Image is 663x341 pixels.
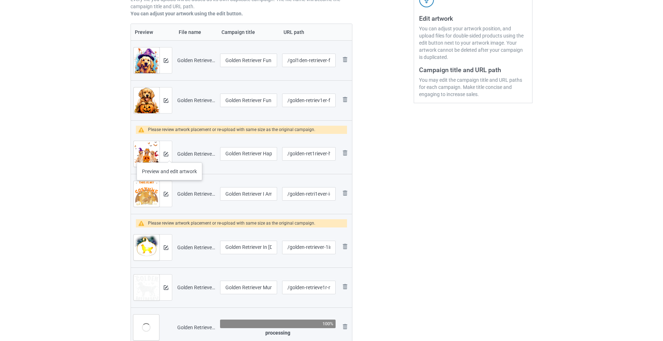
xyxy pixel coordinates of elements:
h3: Campaign title and URL path [419,66,527,74]
img: svg+xml;base64,PD94bWwgdmVyc2lvbj0iMS4wIiBlbmNvZGluZz0iVVRGLTgiPz4KPHN2ZyB3aWR0aD0iMjhweCIgaGVpZ2... [341,95,349,104]
div: Golden Retriever I Am Really A GR.png [177,190,215,197]
img: svg+xml;base64,PD94bWwgdmVyc2lvbj0iMS4wIiBlbmNvZGluZz0iVVRGLTgiPz4KPHN2ZyB3aWR0aD0iMjhweCIgaGVpZ2... [341,149,349,157]
div: Please review artwork placement or re-upload with same size as the original campaign. [148,126,315,134]
div: Golden Retriever Mummy.png [177,284,215,291]
img: svg+xml;base64,PD94bWwgdmVyc2lvbj0iMS4wIiBlbmNvZGluZz0iVVRGLTgiPz4KPHN2ZyB3aWR0aD0iMTRweCIgaGVpZ2... [164,152,168,156]
b: You can adjust your artwork using the edit button. [131,11,243,16]
div: Please review artwork placement or re-upload with same size as the original campaign. [148,219,315,227]
img: original.png [134,235,159,257]
h3: Edit artwork [419,14,527,22]
img: svg+xml;base64,PD94bWwgdmVyc2lvbj0iMS4wIiBlbmNvZGluZz0iVVRGLTgiPz4KPHN2ZyB3aWR0aD0iMjhweCIgaGVpZ2... [341,55,349,64]
img: original.png [134,275,159,303]
img: svg+xml;base64,PD94bWwgdmVyc2lvbj0iMS4wIiBlbmNvZGluZz0iVVRGLTgiPz4KPHN2ZyB3aWR0aD0iMTRweCIgaGVpZ2... [164,285,168,290]
img: svg+xml;base64,PD94bWwgdmVyc2lvbj0iMS4wIiBlbmNvZGluZz0iVVRGLTgiPz4KPHN2ZyB3aWR0aD0iMjhweCIgaGVpZ2... [341,242,349,251]
div: processing [220,329,336,336]
div: Golden Retriever Funny Witch.png [177,57,215,64]
div: 100% [322,321,333,326]
th: Campaign title [218,24,280,40]
div: Preview and edit artwork [137,162,202,180]
div: You can adjust your artwork position, and upload files for double-sided products using the edit b... [419,25,527,61]
img: svg+xml;base64,PD94bWwgdmVyc2lvbj0iMS4wIiBlbmNvZGluZz0iVVRGLTgiPz4KPHN2ZyB3aWR0aD0iMTRweCIgaGVpZ2... [164,245,168,250]
img: svg+xml;base64,PD94bWwgdmVyc2lvbj0iMS4wIiBlbmNvZGluZz0iVVRGLTgiPz4KPHN2ZyB3aWR0aD0iMjhweCIgaGVpZ2... [341,282,349,291]
img: original.png [134,141,159,166]
th: File name [175,24,218,40]
img: warning [138,221,148,226]
img: original.png [134,181,159,212]
th: Preview [131,24,175,40]
div: Golden Retriever In [DATE] Pumpkin.png [177,244,215,251]
img: original.png [134,47,159,81]
img: warning [138,127,148,132]
img: svg+xml;base64,PD94bWwgdmVyc2lvbj0iMS4wIiBlbmNvZGluZz0iVVRGLTgiPz4KPHN2ZyB3aWR0aD0iMjhweCIgaGVpZ2... [341,322,349,331]
img: svg+xml;base64,PD94bWwgdmVyc2lvbj0iMS4wIiBlbmNvZGluZz0iVVRGLTgiPz4KPHN2ZyB3aWR0aD0iMTRweCIgaGVpZ2... [164,98,168,103]
img: svg+xml;base64,PD94bWwgdmVyc2lvbj0iMS4wIiBlbmNvZGluZz0iVVRGLTgiPz4KPHN2ZyB3aWR0aD0iMTRweCIgaGVpZ2... [164,58,168,63]
div: Golden Retriever Owners [DATE].png [177,324,215,331]
img: svg+xml;base64,PD94bWwgdmVyc2lvbj0iMS4wIiBlbmNvZGluZz0iVVRGLTgiPz4KPHN2ZyB3aWR0aD0iMTRweCIgaGVpZ2... [164,192,168,196]
img: original.png [134,87,159,116]
div: You may edit the campaign title and URL paths for each campaign. Make title concise and engaging ... [419,76,527,98]
img: svg+xml;base64,PD94bWwgdmVyc2lvbj0iMS4wIiBlbmNvZGluZz0iVVRGLTgiPz4KPHN2ZyB3aWR0aD0iMjhweCIgaGVpZ2... [341,189,349,197]
div: Golden Retriever Funny With [DATE] Pumpkin.png [177,97,215,104]
th: URL path [280,24,338,40]
div: Golden Retriever Happy [DATE].png [177,150,215,157]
